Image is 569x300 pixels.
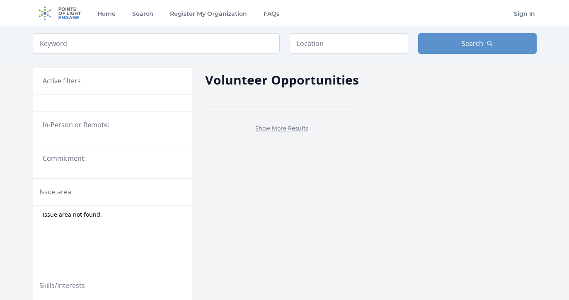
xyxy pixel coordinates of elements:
[33,33,280,54] input: Keyword
[43,76,81,86] h3: Active filters
[43,120,182,130] legend: In-Person or Remote:
[462,39,483,48] span: Search
[418,33,537,54] button: Search
[205,70,359,89] h2: Volunteer Opportunities
[39,187,71,197] legend: Issue area
[43,210,102,219] span: Issue area not found.
[43,153,182,163] legend: Commitment:
[255,124,308,132] a: Show More Results
[39,281,85,290] legend: Skills/Interests
[290,33,408,54] input: Location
